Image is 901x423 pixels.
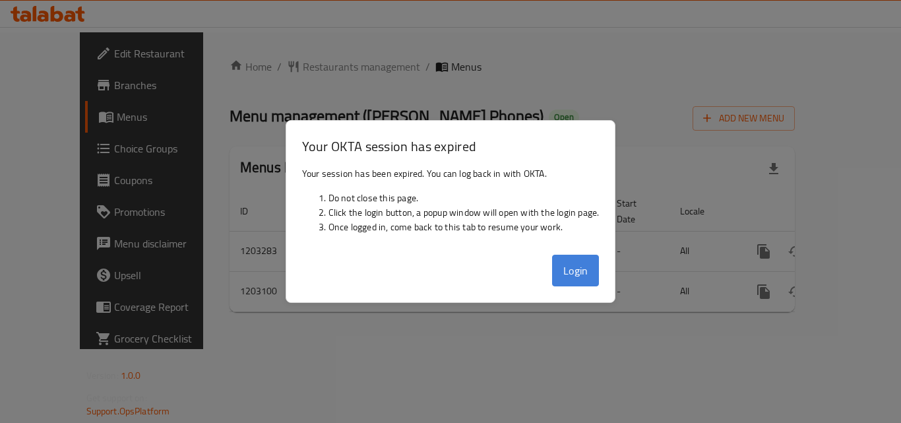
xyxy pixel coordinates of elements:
h3: Your OKTA session has expired [302,137,600,156]
li: Do not close this page. [328,191,600,205]
li: Once logged in, come back to this tab to resume your work. [328,220,600,234]
div: Your session has been expired. You can log back in with OKTA. [286,161,615,249]
button: Login [552,255,600,286]
li: Click the login button, a popup window will open with the login page. [328,205,600,220]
